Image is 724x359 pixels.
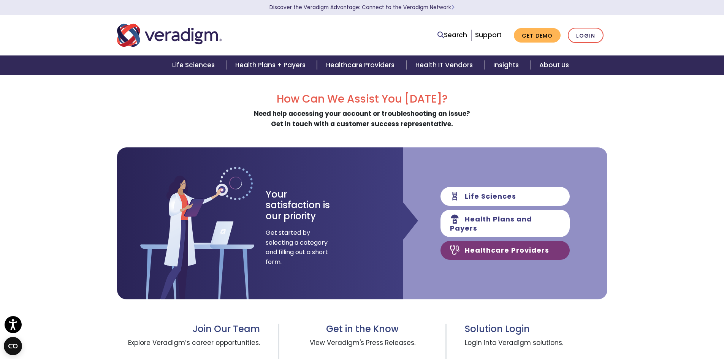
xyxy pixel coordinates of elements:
a: About Us [530,55,578,75]
a: Life Sciences [163,55,226,75]
a: Support [475,30,502,40]
a: Healthcare Providers [317,55,406,75]
a: Health Plans + Payers [226,55,317,75]
span: Get started by selecting a category and filling out a short form. [266,228,328,267]
a: Get Demo [514,28,561,43]
h3: Join Our Team [117,324,260,335]
span: Learn More [451,4,455,11]
a: Insights [484,55,530,75]
button: Open CMP widget [4,337,22,355]
h2: How Can We Assist You [DATE]? [117,93,607,106]
img: Veradigm logo [117,23,222,48]
h3: Solution Login [465,324,607,335]
a: Health IT Vendors [406,55,484,75]
a: Search [437,30,467,40]
strong: Need help accessing your account or troubleshooting an issue? Get in touch with a customer succes... [254,109,470,128]
h3: Get in the Know [298,324,427,335]
a: Login [568,28,604,43]
a: Discover the Veradigm Advantage: Connect to the Veradigm NetworkLearn More [269,4,455,11]
h3: Your satisfaction is our priority [266,189,344,222]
